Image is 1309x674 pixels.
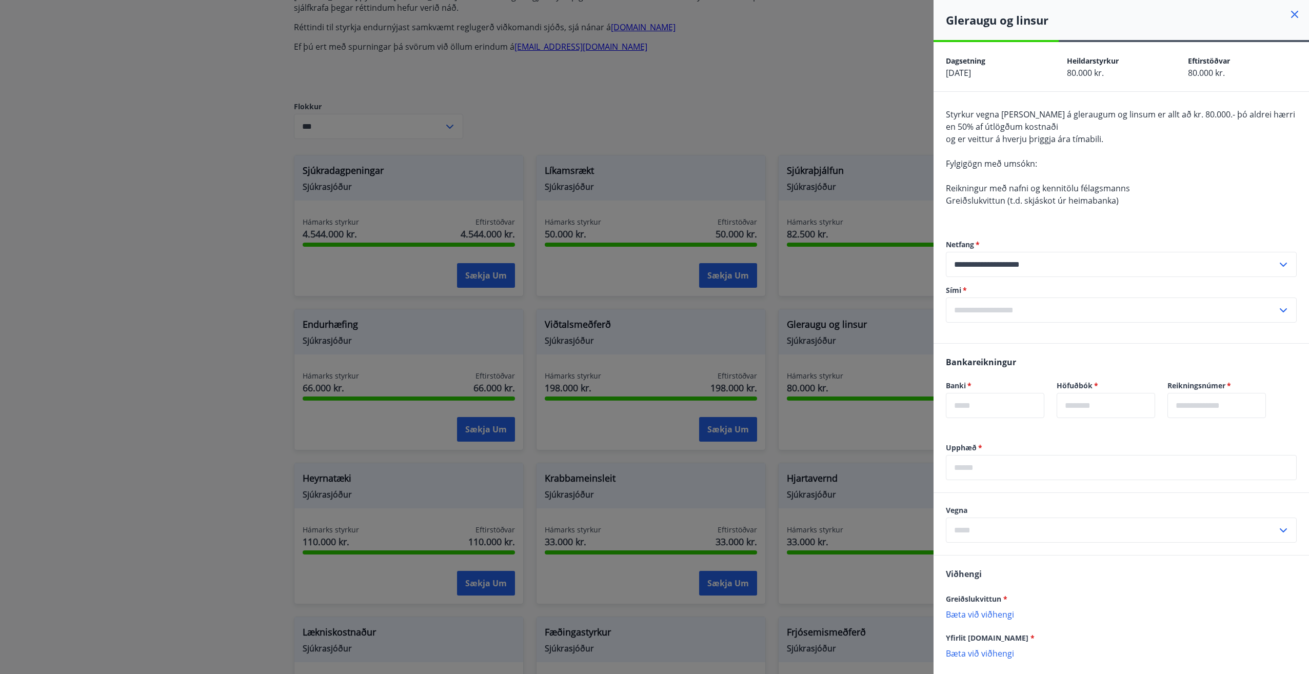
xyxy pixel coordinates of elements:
[946,594,1007,604] span: Greiðslukvittun
[1188,56,1230,66] span: Eftirstöðvar
[946,133,1103,145] span: og er veittur á hverju þriggja ára tímabili.
[946,158,1037,169] span: Fylgigögn með umsókn:
[946,183,1130,194] span: Reikningur með nafni og kennitölu félagsmanns
[946,195,1119,206] span: Greiðslukvittun (t.d. skjáskot úr heimabanka)
[1067,56,1119,66] span: Heildarstyrkur
[946,648,1297,658] p: Bæta við viðhengi
[946,285,1297,295] label: Sími
[1057,381,1155,391] label: Höfuðbók
[1188,67,1225,78] span: 80.000 kr.
[946,609,1297,619] p: Bæta við viðhengi
[946,568,982,580] span: Viðhengi
[946,633,1035,643] span: Yfirlit [DOMAIN_NAME]
[946,356,1016,368] span: Bankareikningur
[946,443,1297,453] label: Upphæð
[946,240,1297,250] label: Netfang
[1067,67,1104,78] span: 80.000 kr.
[946,56,985,66] span: Dagsetning
[946,12,1309,28] h4: Gleraugu og linsur
[946,381,1044,391] label: Banki
[946,455,1297,480] div: Upphæð
[1167,381,1266,391] label: Reikningsnúmer
[946,67,971,78] span: [DATE]
[946,505,1297,516] label: Vegna
[946,109,1295,132] span: Styrkur vegna [PERSON_NAME] á gleraugum og linsum er allt að kr. 80.000.- þó aldrei hærri en 50% ...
